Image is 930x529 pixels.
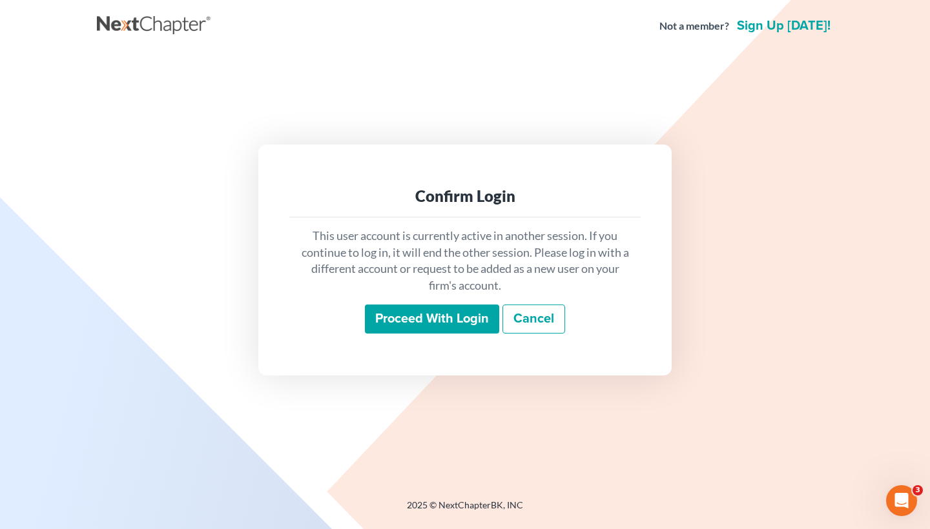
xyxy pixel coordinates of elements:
[502,304,565,334] a: Cancel
[300,228,630,294] p: This user account is currently active in another session. If you continue to log in, it will end ...
[659,19,729,34] strong: Not a member?
[734,19,833,32] a: Sign up [DATE]!
[365,304,499,334] input: Proceed with login
[300,186,630,206] div: Confirm Login
[913,485,923,495] span: 3
[97,499,833,522] div: 2025 © NextChapterBK, INC
[886,485,917,516] iframe: Intercom live chat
